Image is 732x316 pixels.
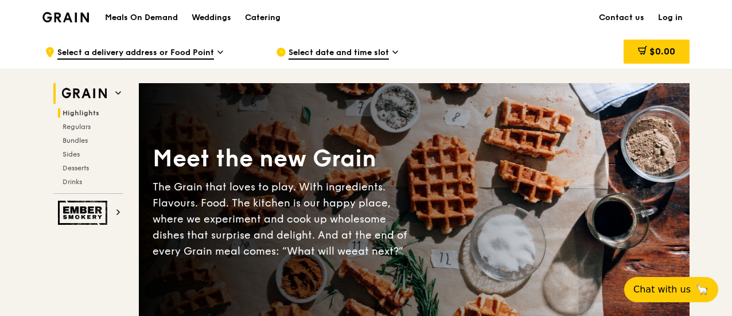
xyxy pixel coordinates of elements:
div: Meet the new Grain [153,143,414,174]
a: Weddings [185,1,238,35]
img: Grain web logo [58,83,111,104]
h1: Meals On Demand [105,12,178,24]
span: 🦙 [695,283,709,297]
span: Bundles [63,136,88,145]
button: Chat with us🦙 [624,277,718,302]
span: Highlights [63,109,99,117]
span: Select a delivery address or Food Point [57,47,214,60]
span: Desserts [63,164,89,172]
div: The Grain that loves to play. With ingredients. Flavours. Food. The kitchen is our happy place, w... [153,179,414,259]
span: Regulars [63,123,91,131]
span: Select date and time slot [289,47,389,60]
a: Contact us [592,1,651,35]
span: Drinks [63,178,82,186]
a: Log in [651,1,690,35]
div: Catering [245,1,281,35]
span: Sides [63,150,80,158]
div: Weddings [192,1,231,35]
img: Grain [42,12,89,22]
span: Chat with us [633,283,691,297]
img: Ember Smokery web logo [58,201,111,225]
span: eat next?” [352,245,403,258]
a: Catering [238,1,287,35]
span: $0.00 [649,46,675,57]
